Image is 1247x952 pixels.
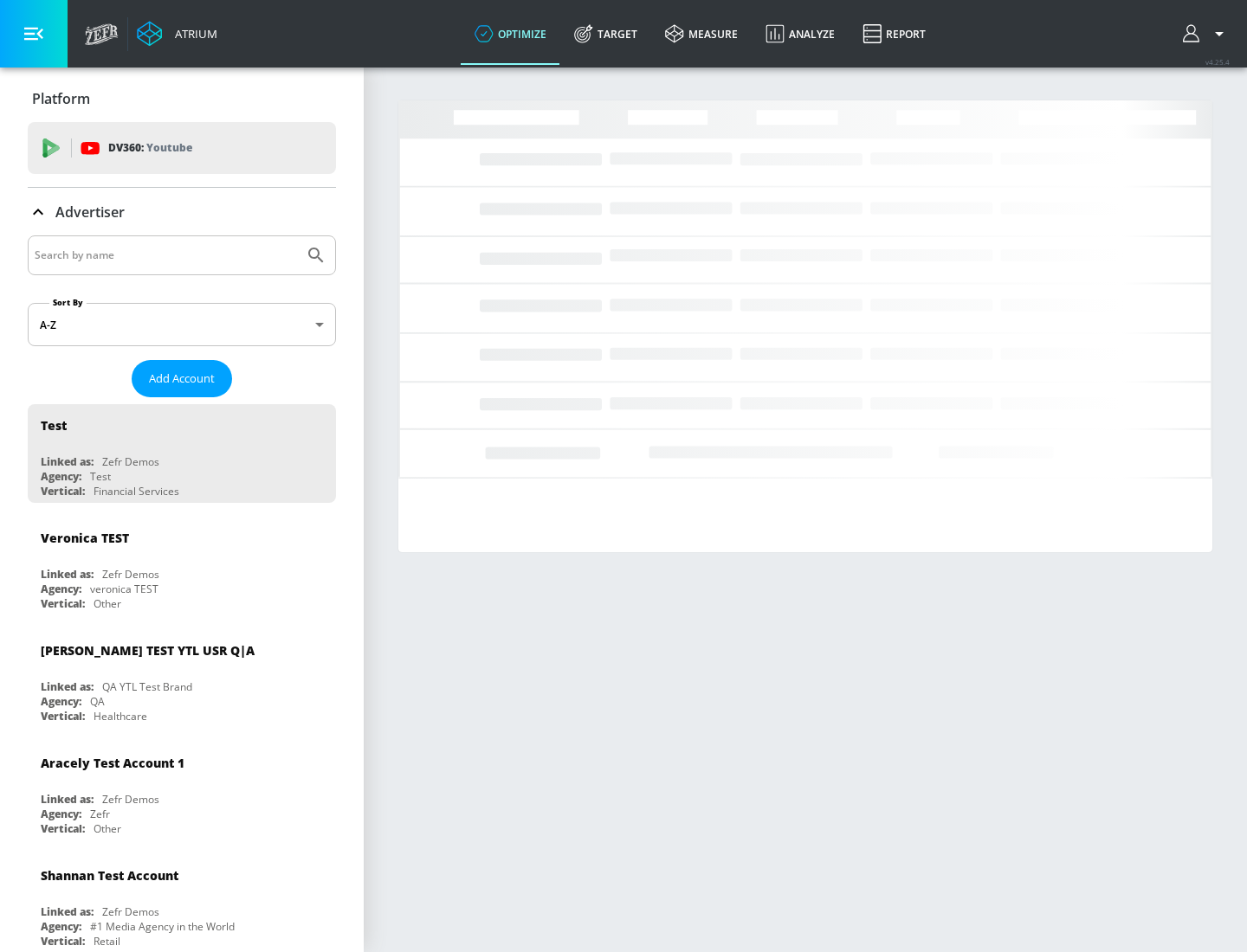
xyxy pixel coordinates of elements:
span: v 4.25.4 [1205,57,1230,67]
a: Atrium [137,21,217,47]
div: Linked as: [41,567,94,582]
div: Aracely Test Account 1Linked as:Zefr DemosAgency:ZefrVertical:Other [28,742,336,840]
div: veronica TEST [90,582,158,596]
div: Zefr Demos [102,904,159,919]
div: Atrium [168,26,217,42]
div: QA YTL Test Brand [102,679,192,694]
div: Vertical: [41,934,85,949]
div: Advertiser [28,188,336,236]
div: Other [94,596,121,611]
p: Advertiser [55,203,125,222]
div: [PERSON_NAME] TEST YTL USR Q|ALinked as:QA YTL Test BrandAgency:QAVertical:Healthcare [28,629,336,728]
div: Vertical: [41,709,85,724]
div: Zefr [90,807,110,821]
div: Other [94,821,121,836]
a: Target [560,3,651,65]
p: Platform [32,89,90,108]
div: Linked as: [41,904,94,919]
div: Test [90,469,111,484]
p: Youtube [146,138,192,157]
div: Test [41,417,67,434]
a: Report [849,3,940,65]
p: DV360: [108,138,192,158]
div: Healthcare [94,709,147,724]
div: Retail [94,934,120,949]
div: Veronica TESTLinked as:Zefr DemosAgency:veronica TESTVertical:Other [28,517,336,615]
div: Agency: [41,469,81,484]
button: Add Account [132,360,232,397]
div: Agency: [41,694,81,709]
div: #1 Media Agency in the World [90,919,235,934]
div: Linked as: [41,454,94,469]
div: Zefr Demos [102,567,159,582]
div: Linked as: [41,679,94,694]
div: TestLinked as:Zefr DemosAgency:TestVertical:Financial Services [28,404,336,503]
div: Financial Services [94,484,179,499]
div: Vertical: [41,596,85,611]
div: Vertical: [41,484,85,499]
div: Zefr Demos [102,454,159,469]
div: Zefr Demos [102,792,159,807]
div: Linked as: [41,792,94,807]
label: Sort By [49,297,87,308]
div: [PERSON_NAME] TEST YTL USR Q|A [41,642,255,659]
div: Vertical: [41,821,85,836]
div: Aracely Test Account 1 [41,755,184,771]
a: Analyze [752,3,849,65]
div: Veronica TEST [41,530,129,546]
input: Search by name [35,244,297,267]
div: Platform [28,74,336,123]
div: Shannan Test Account [41,867,178,884]
a: optimize [461,3,560,65]
div: A-Z [28,303,336,346]
span: Add Account [149,369,215,389]
div: Agency: [41,919,81,934]
div: DV360: Youtube [28,122,336,174]
div: QA [90,694,105,709]
a: measure [651,3,752,65]
div: Agency: [41,807,81,821]
div: Agency: [41,582,81,596]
